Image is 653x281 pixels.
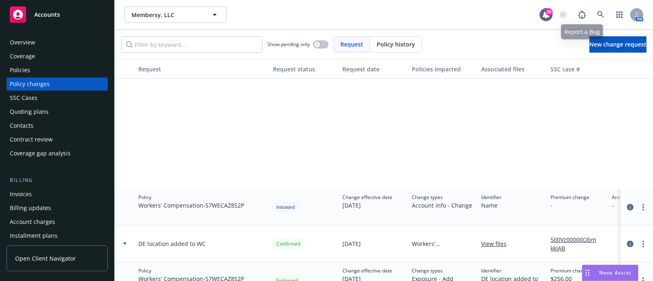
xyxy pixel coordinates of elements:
[7,3,108,26] a: Accounts
[593,7,609,23] a: Search
[547,59,609,79] button: SSC case #
[7,147,108,160] a: Coverage gap analysis
[589,36,646,53] a: New change request
[7,133,108,146] a: Contract review
[611,7,628,23] a: Switch app
[7,77,108,91] a: Policy changes
[551,65,605,73] div: SSC case #
[10,215,55,228] div: Account charges
[574,7,590,23] a: Report a Bug
[138,239,206,248] span: DE location added to WC
[7,36,108,49] a: Overview
[10,77,50,91] div: Policy changes
[599,269,631,276] span: Nova Assist
[115,189,135,226] div: Toggle Row Expanded
[342,239,361,248] span: [DATE]
[551,267,589,274] span: Premium change
[10,229,58,242] div: Installment plans
[121,36,262,53] input: Filter by keyword...
[10,64,30,77] div: Policies
[7,201,108,215] a: Billing updates
[409,59,478,79] button: Policies impacted
[124,7,227,23] button: Membersy, LLC
[7,91,108,104] a: SSC Cases
[10,188,32,201] div: Invoices
[138,65,267,73] div: Request
[625,202,635,212] a: circleInformation
[131,11,202,19] span: Membersy, LLC
[412,267,453,274] span: Change types
[551,235,605,252] a: 500Vz00000ObmkkIAB
[481,201,502,210] span: Name
[478,59,547,79] button: Associated files
[15,254,76,263] span: Open Client Navigator
[270,59,339,79] button: Request status
[555,7,571,23] a: Start snowing
[10,36,35,49] div: Overview
[342,267,392,274] span: Change effective date
[551,194,589,201] span: Premium change
[582,265,593,281] div: Drag to move
[342,65,405,73] div: Request date
[10,147,71,160] div: Coverage gap analysis
[481,194,502,201] span: Identifier
[638,239,648,249] a: more
[377,40,415,49] span: Policy history
[412,194,472,201] span: Change types
[545,8,553,15] div: 20
[7,229,108,242] a: Installment plans
[10,105,49,118] div: Quoting plans
[10,91,38,104] div: SSC Cases
[138,267,244,274] span: Policy
[10,119,33,132] div: Contacts
[481,267,544,274] span: Identifier
[10,201,51,215] div: Billing updates
[342,194,392,201] span: Change effective date
[7,64,108,77] a: Policies
[34,11,60,18] span: Accounts
[412,201,472,210] span: Account info - Change
[342,201,392,210] span: [DATE]
[10,133,53,146] div: Contract review
[481,239,513,248] a: View files
[138,194,244,201] span: Policy
[7,176,108,184] div: Billing
[273,65,336,73] div: Request status
[267,41,310,48] span: Show pending only
[138,201,244,210] span: Workers' Compensation - 57WECAZ8S2P
[7,215,108,228] a: Account charges
[276,240,300,248] span: Confirmed
[7,188,108,201] a: Invoices
[7,119,108,132] a: Contacts
[276,204,295,211] span: Initiated
[339,59,409,79] button: Request date
[481,65,544,73] div: Associated files
[115,226,135,262] div: Toggle Row Expanded
[589,40,646,48] span: New change request
[340,40,363,49] span: Request
[412,65,475,73] div: Policies impacted
[7,50,108,63] a: Coverage
[10,50,35,63] div: Coverage
[135,59,270,79] button: Request
[638,202,648,212] a: more
[551,201,589,210] span: -
[625,239,635,249] a: circleInformation
[582,265,638,281] button: Nova Assist
[7,105,108,118] a: Quoting plans
[412,239,475,248] span: Workers' Compensation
